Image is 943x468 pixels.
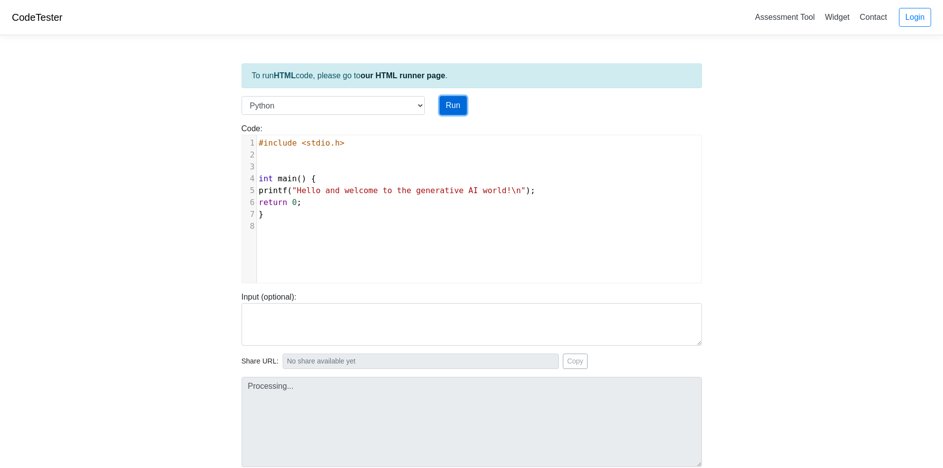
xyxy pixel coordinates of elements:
[563,354,588,369] button: Copy
[242,161,256,173] div: 3
[283,354,559,369] input: No share available yet
[242,149,256,161] div: 2
[360,71,445,80] a: our HTML runner page
[259,186,536,195] span: ( );
[242,137,256,149] div: 1
[259,174,316,183] span: () {
[234,291,709,346] div: Input (optional):
[856,9,891,25] a: Contact
[274,71,296,80] strong: HTML
[751,9,819,25] a: Assessment Tool
[292,186,526,195] span: "Hello and welcome to the generative AI world!\n"
[292,198,297,207] span: 0
[259,186,288,195] span: printf
[12,12,62,23] a: CodeTester
[899,8,931,27] a: Login
[242,220,256,232] div: 8
[259,209,264,219] span: }
[242,173,256,185] div: 4
[234,123,709,283] div: Code:
[821,9,853,25] a: Widget
[440,96,467,115] button: Run
[242,63,702,88] div: To run code, please go to .
[242,197,256,208] div: 6
[242,185,256,197] div: 5
[242,356,279,367] span: Share URL:
[259,174,273,183] span: int
[259,198,302,207] span: ;
[278,174,297,183] span: main
[259,198,288,207] span: return
[242,208,256,220] div: 7
[259,138,345,148] span: #include <stdio.h>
